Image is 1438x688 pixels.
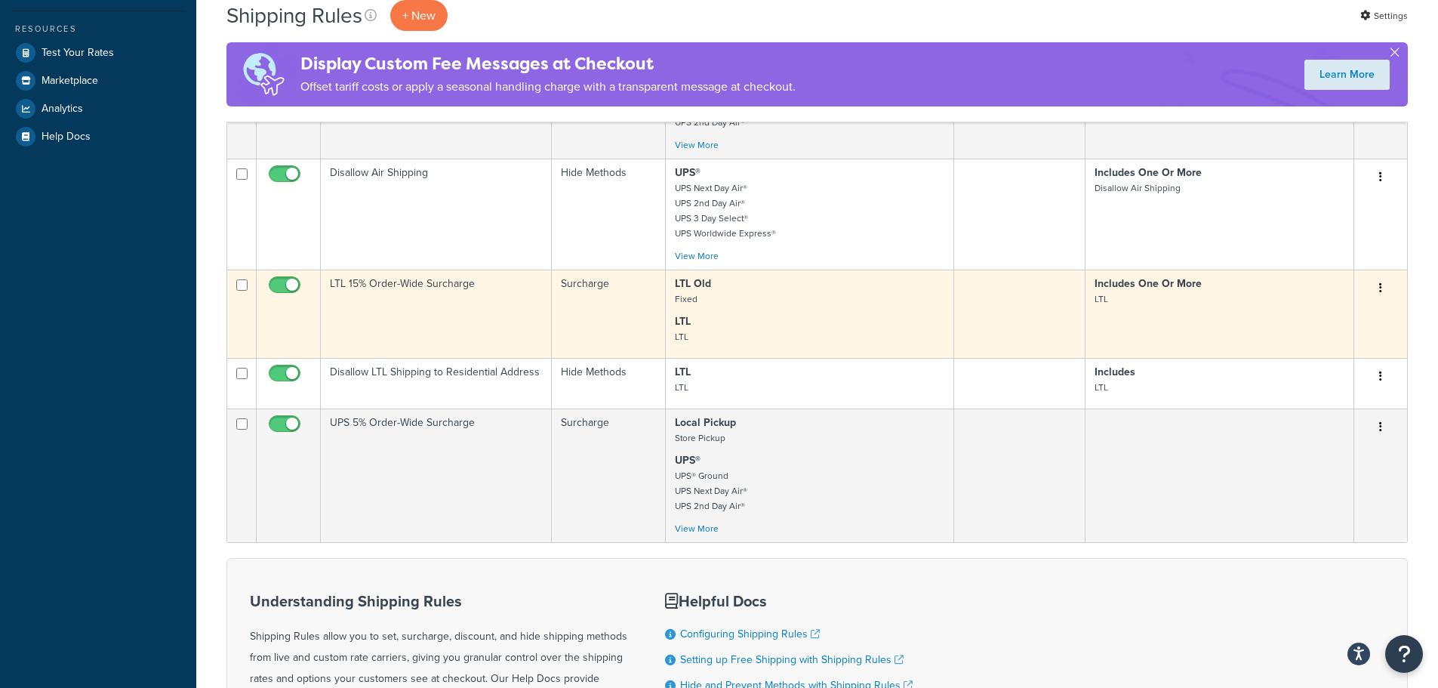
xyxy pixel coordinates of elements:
[321,270,552,358] td: LTL 15% Order-Wide Surcharge
[680,652,904,668] a: Setting up Free Shipping with Shipping Rules
[321,358,552,409] td: Disallow LTL Shipping to Residential Address
[11,23,185,35] div: Resources
[11,95,185,122] a: Analytics
[675,138,719,152] a: View More
[675,469,747,513] small: UPS® Ground UPS Next Day Air® UPS 2nd Day Air®
[1360,5,1408,26] a: Settings
[552,159,666,270] td: Hide Methods
[42,131,91,143] span: Help Docs
[552,409,666,542] td: Surcharge
[675,452,701,468] strong: UPS®
[1095,165,1202,180] strong: Includes One Or More
[552,270,666,358] td: Surcharge
[1095,292,1108,306] small: LTL
[250,593,627,609] h3: Understanding Shipping Rules
[675,292,697,306] small: Fixed
[680,626,820,642] a: Configuring Shipping Rules
[42,75,98,88] span: Marketplace
[675,313,691,329] strong: LTL
[665,593,913,609] h3: Helpful Docs
[1385,635,1423,673] button: Open Resource Center
[226,1,362,30] h1: Shipping Rules
[675,249,719,263] a: View More
[552,358,666,409] td: Hide Methods
[1304,60,1390,90] a: Learn More
[675,415,736,430] strong: Local Pickup
[11,39,185,66] a: Test Your Rates
[675,276,711,292] strong: LTL Old
[226,42,300,106] img: duties-banner-06bc72dcb5fe05cb3f9472aba00be2ae8eb53ab6f0d8bb03d382ba314ac3c341.png
[675,364,691,380] strong: LTL
[300,76,796,97] p: Offset tariff costs or apply a seasonal handling charge with a transparent message at checkout.
[1095,364,1135,380] strong: Includes
[675,431,725,445] small: Store Pickup
[675,165,701,180] strong: UPS®
[11,67,185,94] a: Marketplace
[675,522,719,535] a: View More
[675,330,688,344] small: LTL
[675,181,776,240] small: UPS Next Day Air® UPS 2nd Day Air® UPS 3 Day Select® UPS Worldwide Express®
[1095,181,1181,195] small: Disallow Air Shipping
[1095,381,1108,394] small: LTL
[675,381,688,394] small: LTL
[42,103,83,116] span: Analytics
[42,47,114,60] span: Test Your Rates
[300,51,796,76] h4: Display Custom Fee Messages at Checkout
[321,159,552,270] td: Disallow Air Shipping
[1095,276,1202,292] strong: Includes One Or More
[11,123,185,150] a: Help Docs
[321,409,552,542] td: UPS 5% Order-Wide Surcharge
